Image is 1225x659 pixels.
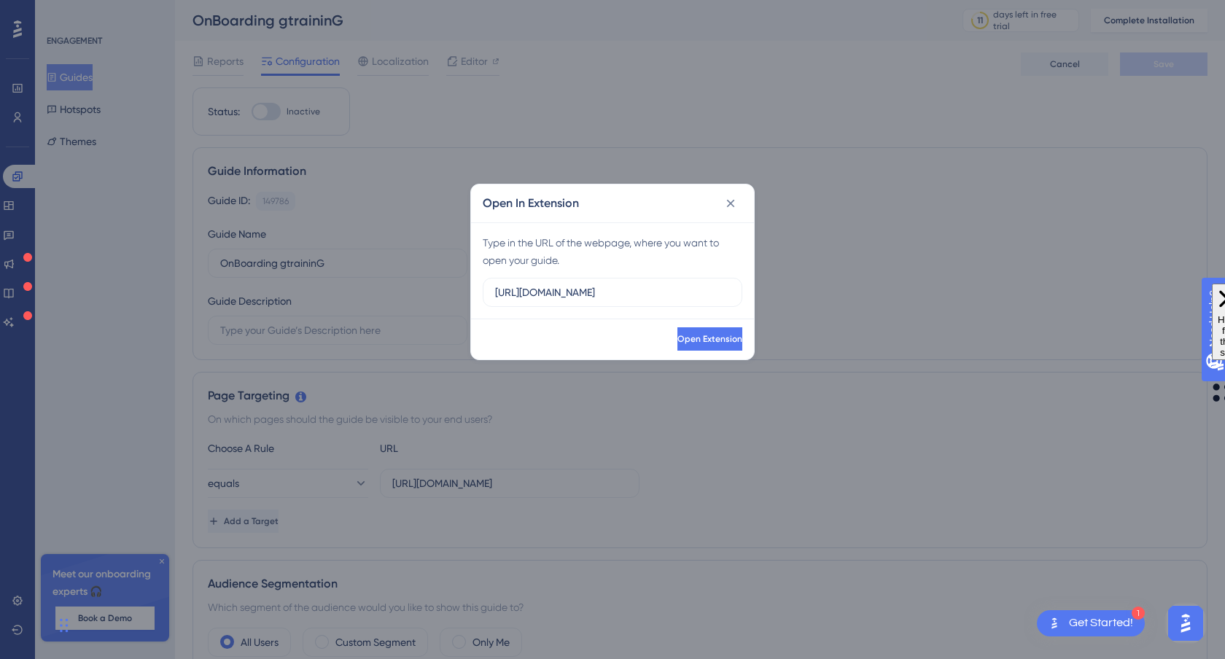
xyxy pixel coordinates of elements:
div: Open Get Started! checklist, remaining modules: 1 [1037,610,1145,636]
span: Need Help? [34,4,91,21]
div: Drag [60,604,69,647]
iframe: UserGuiding AI Assistant Launcher [1164,601,1207,645]
img: launcher-image-alternative-text [1046,615,1063,632]
input: URL [495,284,730,300]
h2: Open In Extension [483,195,579,212]
div: Get Started! [1069,615,1133,631]
span: Open Extension [677,333,742,345]
div: Type in the URL of the webpage, where you want to open your guide. [483,234,742,269]
div: 1 [1132,607,1145,620]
